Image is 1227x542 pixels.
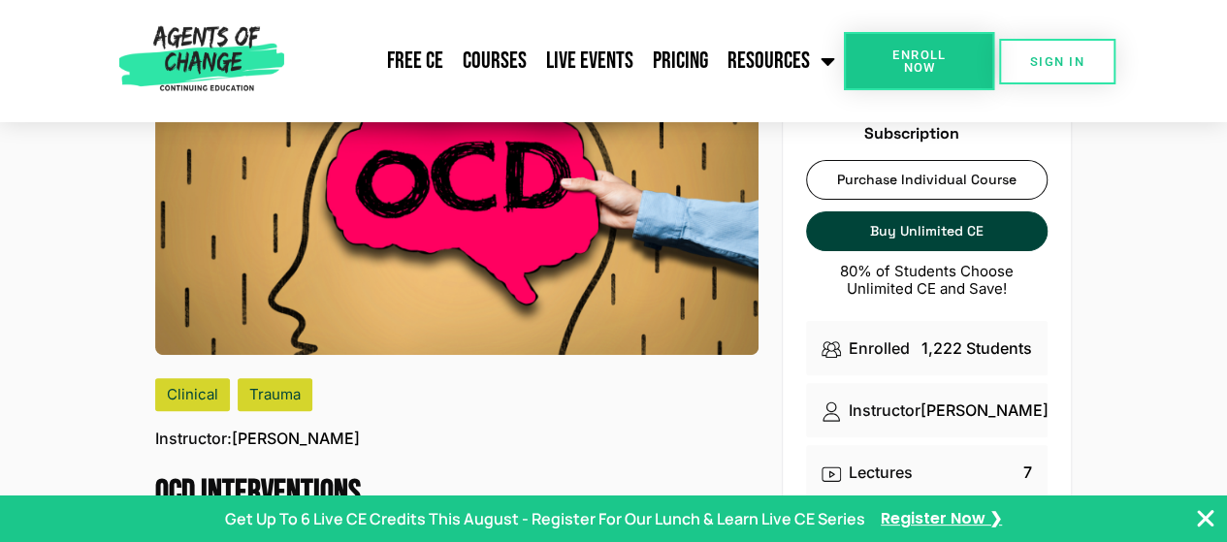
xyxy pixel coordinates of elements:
p: Enrolled [849,336,910,360]
a: Courses [453,37,536,85]
a: Resources [718,37,844,85]
h1: OCD Interventions (1.5 General CE Credit) [155,473,759,514]
a: Live Events [536,37,643,85]
a: Purchase Individual Course [806,160,1048,200]
a: Buy Unlimited CE [806,211,1048,251]
a: Register Now ❯ [881,508,1002,529]
p: 80% of Students Choose Unlimited CE and Save! [806,263,1048,298]
p: [PERSON_NAME] [920,399,1049,422]
div: Trauma [238,378,312,411]
a: Pricing [643,37,718,85]
span: Instructor: [155,427,232,450]
span: Buy Unlimited CE [870,223,984,239]
nav: Menu [292,37,844,85]
img: OCD Interventions (1.5 General CE Credit) [155,22,759,356]
p: 7 [1023,461,1032,484]
a: Enroll Now [844,32,994,90]
p: 1,222 Students [921,336,1032,360]
a: Free CE [377,37,453,85]
span: SIGN IN [1030,55,1084,68]
div: Clinical [155,378,230,411]
p: Get Up To 6 Live CE Credits This August - Register For Our Lunch & Learn Live CE Series [225,507,865,530]
p: [PERSON_NAME] [155,427,360,450]
p: Lectures [849,461,913,484]
button: Close Banner [1194,507,1217,530]
span: Purchase Individual Course [837,172,1017,188]
span: Enroll Now [875,48,963,74]
p: Instructor [849,399,920,422]
a: SIGN IN [999,39,1115,84]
